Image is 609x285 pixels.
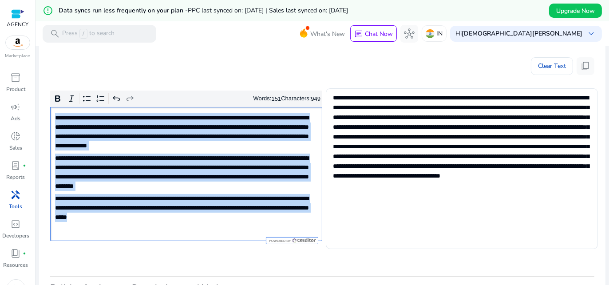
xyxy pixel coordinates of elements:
[462,29,582,38] b: [DEMOGRAPHIC_DATA][PERSON_NAME]
[400,25,418,43] button: hub
[50,91,322,107] div: Editor toolbar
[23,252,27,255] span: fiber_manual_record
[354,30,363,39] span: chat
[11,102,21,112] span: campaign
[62,29,115,39] p: Press to search
[11,115,21,123] p: Ads
[577,57,594,75] button: content_copy
[350,25,397,42] button: chatChat Now
[426,29,435,38] img: in.svg
[580,61,591,71] span: content_copy
[6,36,30,49] img: amazon.svg
[23,164,27,167] span: fiber_manual_record
[556,6,595,16] span: Upgrade Now
[9,144,22,152] p: Sales
[253,93,321,104] div: Words: Characters:
[79,29,87,39] span: /
[549,4,602,18] button: Upgrade Now
[188,6,348,15] span: PPC last synced on: [DATE] | Sales last synced on: [DATE]
[7,173,25,181] p: Reports
[7,20,28,28] p: AGENCY
[531,57,573,75] button: Clear Text
[59,7,348,15] h5: Data syncs run less frequently on your plan -
[43,5,53,16] mat-icon: error_outline
[5,53,30,59] p: Marketplace
[50,107,322,241] div: Rich Text Editor. Editing area: main. Press Alt+0 for help.
[272,95,281,102] label: 151
[268,239,291,243] span: Powered by
[538,57,566,75] span: Clear Text
[50,28,60,39] span: search
[365,30,393,38] p: Chat Now
[11,160,21,171] span: lab_profile
[11,190,21,200] span: handyman
[6,85,25,93] p: Product
[586,28,597,39] span: keyboard_arrow_down
[455,31,582,37] p: Hi
[2,232,29,240] p: Developers
[404,28,415,39] span: hub
[310,26,345,42] span: What's New
[311,95,320,102] label: 949
[11,131,21,142] span: donut_small
[11,219,21,230] span: code_blocks
[436,26,443,41] p: IN
[9,202,23,210] p: Tools
[4,261,28,269] p: Resources
[11,72,21,83] span: inventory_2
[11,248,21,259] span: book_4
